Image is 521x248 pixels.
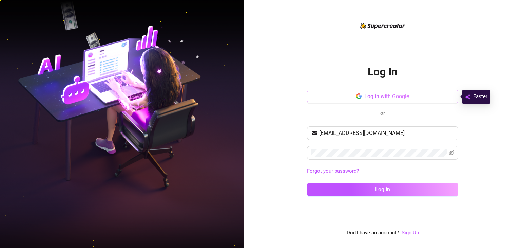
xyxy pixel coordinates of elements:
[347,229,399,237] span: Don't have an account?
[364,93,409,100] span: Log in with Google
[402,230,419,236] a: Sign Up
[368,65,398,79] h2: Log In
[360,23,405,29] img: logo-BBDzfeDw.svg
[465,93,470,101] img: svg%3e
[319,129,454,137] input: Your email
[375,186,390,193] span: Log in
[307,168,359,174] a: Forgot your password?
[402,229,419,237] a: Sign Up
[307,167,458,175] a: Forgot your password?
[449,150,454,156] span: eye-invisible
[473,93,487,101] span: Faster
[307,183,458,196] button: Log in
[380,110,385,116] span: or
[307,90,458,103] button: Log in with Google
